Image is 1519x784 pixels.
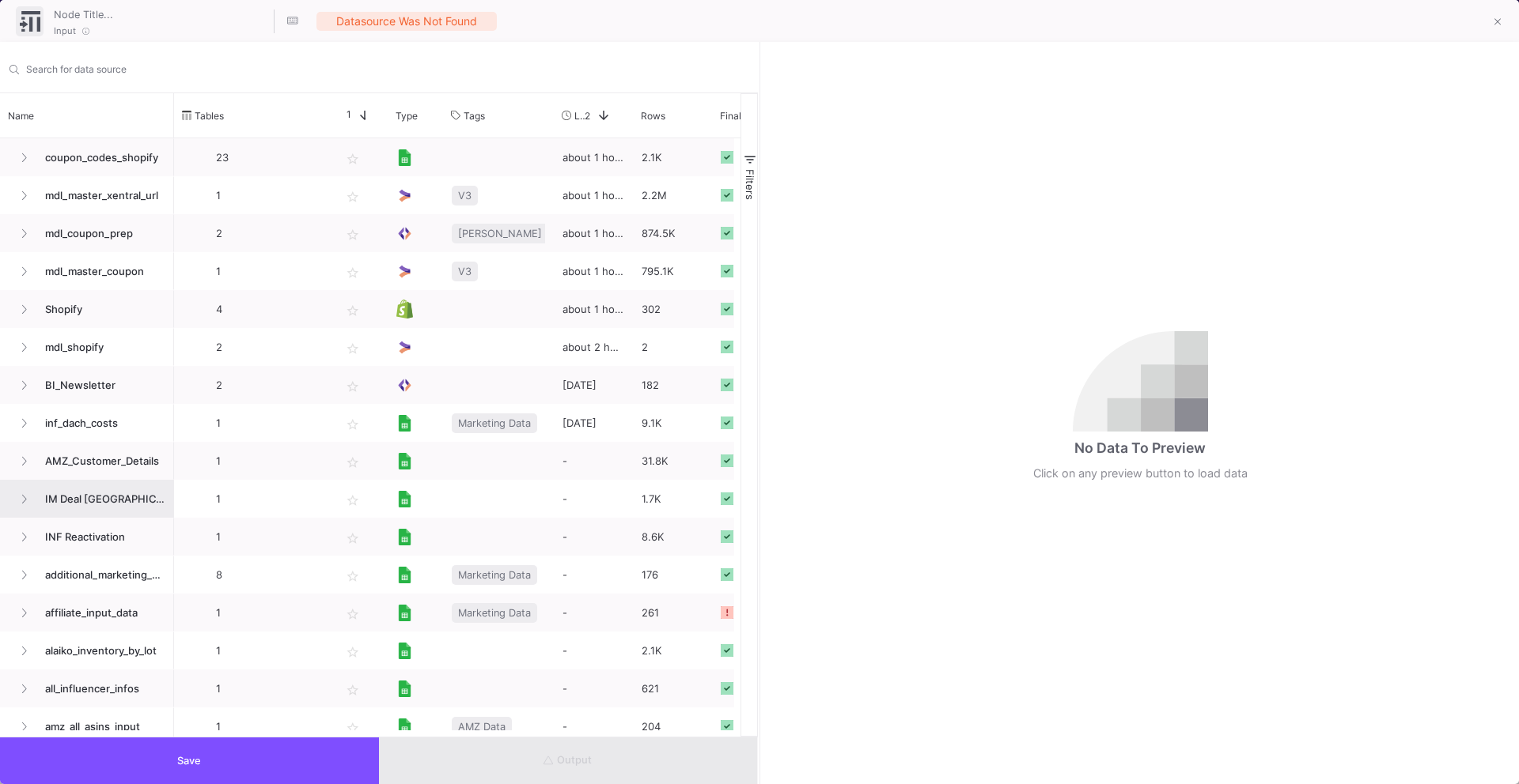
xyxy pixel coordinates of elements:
[574,110,585,122] span: Last Used
[633,594,712,631] div: 261
[216,139,324,176] p: 23
[277,6,309,37] button: Hotkeys List
[1033,465,1248,482] div: Click on any preview button to load data
[396,643,413,659] img: [Legacy] Google Sheets
[20,11,40,32] img: input-ui.svg
[633,176,712,214] div: 2.2M
[216,367,324,404] p: 2
[340,108,351,122] span: 1
[458,594,531,631] span: Marketing Data
[216,253,324,290] p: 1
[554,176,633,214] div: about 1 hour ago
[216,291,324,328] p: 4
[8,110,34,122] span: Name
[396,718,413,735] img: [Legacy] Google Sheets
[396,300,413,318] img: Shopify
[554,328,633,366] div: about 2 hours ago
[36,518,165,556] span: INF Reactivation
[633,290,712,328] div: 302
[26,63,748,75] input: Search for name, tables, ...
[36,291,165,328] span: Shopify
[458,556,531,594] span: Marketing Data
[195,110,224,122] span: Tables
[720,97,848,134] div: Final Status
[633,442,712,480] div: 31.8K
[396,225,413,242] img: SQL Model
[216,177,324,214] p: 1
[216,215,324,252] p: 2
[216,443,324,480] p: 1
[36,177,165,214] span: mdl_master_xentral_url
[633,480,712,518] div: 1.7K
[554,669,633,707] div: -
[36,215,165,252] span: mdl_coupon_prep
[36,367,165,404] span: BI_Newsletter
[633,366,712,404] div: 182
[216,594,324,631] p: 1
[1074,438,1206,458] div: No Data To Preview
[633,404,712,442] div: 9.1K
[396,529,413,545] img: [Legacy] Google Sheets
[216,632,324,669] p: 1
[554,480,633,518] div: -
[458,708,506,745] span: AMZ Data
[633,214,712,252] div: 874.5K
[633,631,712,669] div: 2.1K
[36,405,165,442] span: inf_dach_costs
[36,481,165,518] span: IM Deal [GEOGRAPHIC_DATA]
[554,214,633,252] div: about 1 hour ago
[554,707,633,745] div: -
[396,453,413,469] img: [Legacy] Google Sheets
[458,177,472,214] span: V3
[36,670,165,707] span: all_influencer_infos
[54,24,76,37] span: Input
[554,290,633,328] div: about 1 hour ago
[216,556,324,594] p: 8
[633,707,712,745] div: 204
[36,253,165,290] span: mdl_master_coupon
[554,518,633,556] div: -
[396,680,413,697] img: [Legacy] Google Sheets
[554,252,633,290] div: about 1 hour ago
[216,670,324,707] p: 1
[216,708,324,745] p: 1
[641,110,665,122] span: Rows
[554,556,633,594] div: -
[396,263,413,280] img: UI Model
[316,12,497,31] div: Datasource was not found
[554,404,633,442] div: [DATE]
[396,149,413,166] img: [Legacy] Google Sheets
[36,556,165,594] span: additional_marketing_expenses_monthly
[633,252,712,290] div: 795.1K
[633,556,712,594] div: 176
[216,405,324,442] p: 1
[216,481,324,518] p: 1
[36,594,165,631] span: affiliate_input_data
[633,669,712,707] div: 621
[633,328,712,366] div: 2
[458,405,531,442] span: Marketing Data
[458,215,542,252] span: [PERSON_NAME]
[177,755,201,767] span: Save
[396,187,413,204] img: UI Model
[396,377,413,394] img: SQL Model
[554,366,633,404] div: [DATE]
[216,518,324,556] p: 1
[464,110,485,122] span: Tags
[396,567,413,583] img: [Legacy] Google Sheets
[458,253,472,290] span: V3
[36,329,165,366] span: mdl_shopify
[50,3,271,24] input: Node Title...
[554,138,633,176] div: about 1 hour ago
[396,110,418,122] span: Type
[396,605,413,621] img: [Legacy] Google Sheets
[585,110,590,122] span: 2
[36,443,165,480] span: AMZ_Customer_Details
[744,169,756,200] span: Filters
[633,518,712,556] div: 8.6K
[396,339,413,356] img: UI Model
[396,491,413,507] img: [Legacy] Google Sheets
[554,594,633,631] div: -
[36,632,165,669] span: alaiko_inventory_by_lot
[36,708,165,745] span: amz_all_asins_input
